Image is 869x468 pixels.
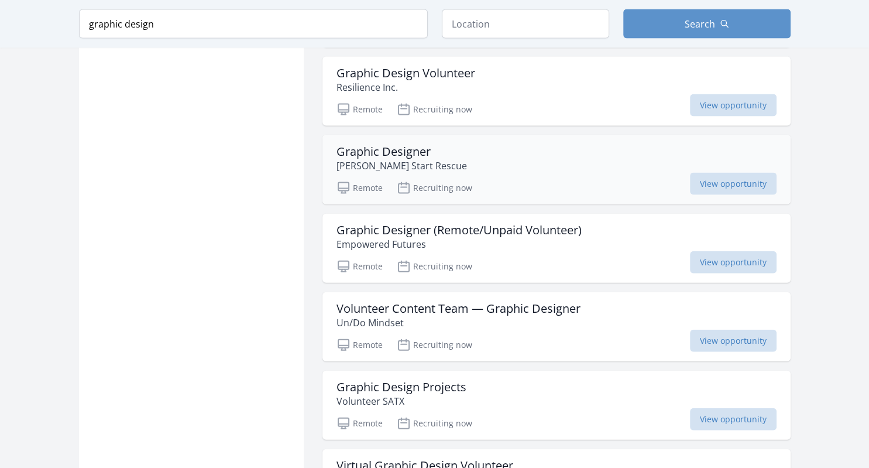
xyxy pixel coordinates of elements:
[79,9,428,39] input: Keyword
[397,416,472,431] p: Recruiting now
[336,316,581,330] p: Un/Do Mindset
[322,292,791,361] a: Volunteer Content Team — Graphic Designer Un/Do Mindset Remote Recruiting now View opportunity
[336,302,581,316] h3: Volunteer Content Team — Graphic Designer
[336,237,582,251] p: Empowered Futures
[336,103,383,117] p: Remote
[623,9,791,39] button: Search
[322,371,791,440] a: Graphic Design Projects Volunteer SATX Remote Recruiting now View opportunity
[322,214,791,283] a: Graphic Designer (Remote/Unpaid Volunteer) Empowered Futures Remote Recruiting now View opportunity
[690,408,777,431] span: View opportunity
[336,80,475,94] p: Resilience Inc.
[322,135,791,204] a: Graphic Designer [PERSON_NAME] Start Rescue Remote Recruiting now View opportunity
[397,338,472,352] p: Recruiting now
[336,66,475,80] h3: Graphic Design Volunteer
[685,17,715,31] span: Search
[690,173,777,195] span: View opportunity
[397,103,472,117] p: Recruiting now
[442,9,609,39] input: Location
[690,94,777,117] span: View opportunity
[336,338,383,352] p: Remote
[397,181,472,195] p: Recruiting now
[336,416,383,431] p: Remote
[336,223,582,237] h3: Graphic Designer (Remote/Unpaid Volunteer)
[336,159,467,173] p: [PERSON_NAME] Start Rescue
[322,57,791,126] a: Graphic Design Volunteer Resilience Inc. Remote Recruiting now View opportunity
[336,145,467,159] h3: Graphic Designer
[336,394,466,408] p: Volunteer SATX
[690,330,777,352] span: View opportunity
[397,259,472,274] p: Recruiting now
[690,251,777,274] span: View opportunity
[336,259,383,274] p: Remote
[336,380,466,394] h3: Graphic Design Projects
[336,181,383,195] p: Remote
